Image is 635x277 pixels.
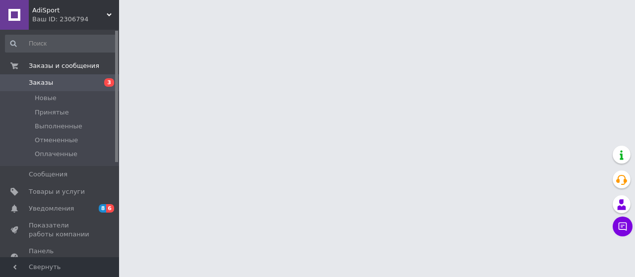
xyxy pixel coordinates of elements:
span: Товары и услуги [29,187,85,196]
span: 6 [106,204,114,213]
span: Панель управления [29,247,92,265]
span: Заказы и сообщения [29,61,99,70]
span: 3 [104,78,114,87]
span: Уведомления [29,204,74,213]
span: Выполненные [35,122,82,131]
span: Отмененные [35,136,78,145]
span: Сообщения [29,170,67,179]
span: Показатели работы компании [29,221,92,239]
input: Поиск [5,35,117,53]
span: Принятые [35,108,69,117]
span: 8 [99,204,107,213]
div: Ваш ID: 2306794 [32,15,119,24]
span: Оплаченные [35,150,77,159]
button: Чат с покупателем [613,217,633,236]
span: Заказы [29,78,53,87]
span: AdiSport [32,6,107,15]
span: Новые [35,94,57,103]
